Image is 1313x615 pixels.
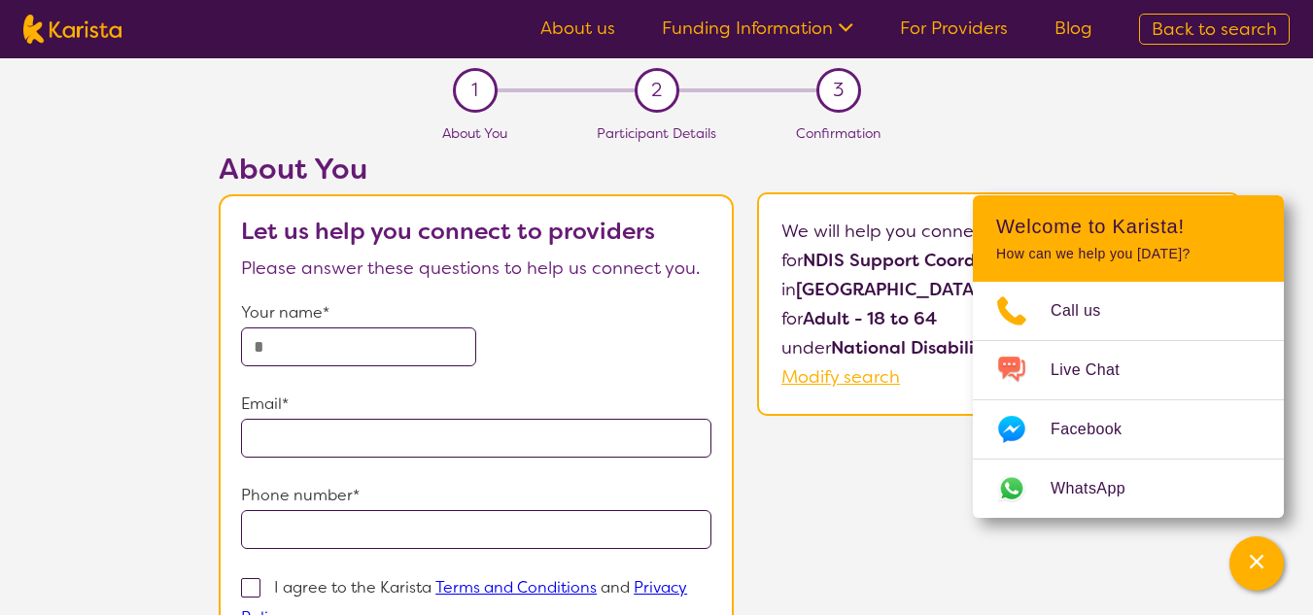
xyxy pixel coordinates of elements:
a: Terms and Conditions [435,577,597,598]
span: Call us [1051,296,1124,325]
a: About us [540,17,615,40]
span: Participant Details [597,124,716,142]
img: Karista logo [23,15,121,44]
h2: Welcome to Karista! [996,215,1261,238]
span: WhatsApp [1051,474,1149,503]
p: for [781,246,1216,275]
a: For Providers [900,17,1008,40]
p: Please answer these questions to help us connect you. [241,254,711,283]
span: Live Chat [1051,356,1143,385]
div: Channel Menu [973,195,1284,518]
span: 1 [471,76,478,105]
span: Confirmation [796,124,881,142]
span: Back to search [1152,17,1277,41]
h2: About You [219,152,734,187]
p: We will help you connect: [781,217,1216,246]
a: Funding Information [662,17,853,40]
p: Phone number* [241,481,711,510]
a: Modify search [781,365,900,389]
a: Back to search [1139,14,1290,45]
span: 3 [833,76,844,105]
p: in [781,275,1216,304]
p: under . [781,333,1216,362]
b: National Disability Insurance Scheme (NDIS) [831,336,1212,359]
button: Channel Menu [1229,536,1284,591]
b: Let us help you connect to providers [241,216,655,247]
p: How can we help you [DATE]? [996,246,1261,262]
b: Adult - 18 to 64 [803,307,937,330]
a: Blog [1054,17,1092,40]
span: About You [442,124,507,142]
ul: Choose channel [973,282,1284,518]
p: for [781,304,1216,333]
p: Your name* [241,298,711,327]
b: NDIS Support Coordination [803,249,1037,272]
span: 2 [651,76,662,105]
b: [GEOGRAPHIC_DATA] (4700) [796,278,1041,301]
a: Web link opens in a new tab. [973,460,1284,518]
p: Email* [241,390,711,419]
span: Facebook [1051,415,1145,444]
